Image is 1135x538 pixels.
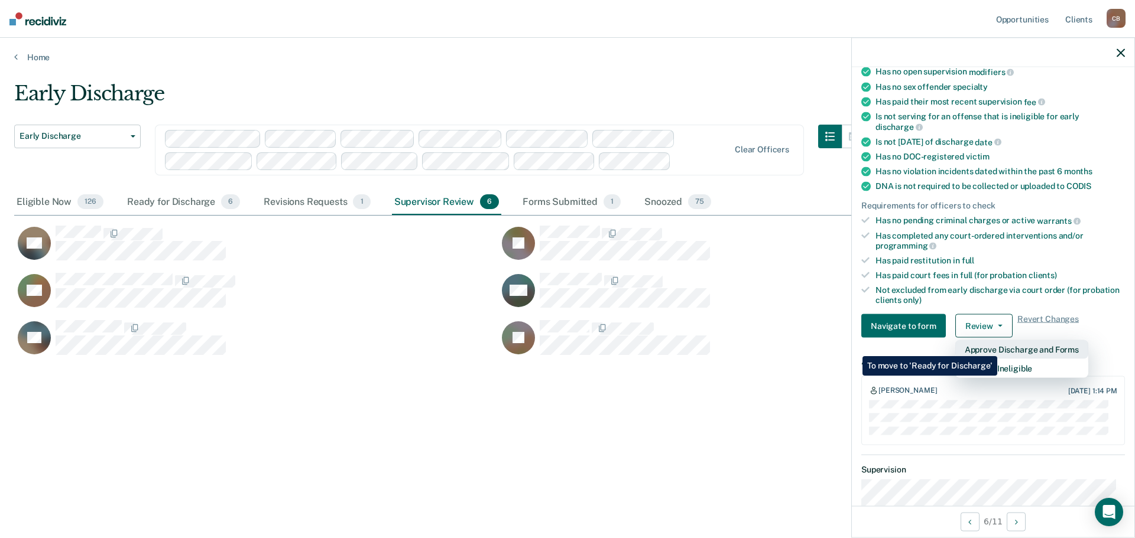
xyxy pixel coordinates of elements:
[875,167,1125,177] div: Has no violation incidents dated within the past 6
[498,319,982,367] div: CaseloadOpportunityCell-6435095
[875,122,923,131] span: discharge
[875,285,1125,305] div: Not excluded from early discharge via court order (for probation clients
[875,67,1125,77] div: Has no open supervision
[975,137,1001,146] span: date
[1037,216,1081,225] span: warrants
[20,131,126,141] span: Early Discharge
[969,67,1014,76] span: modifiers
[14,225,498,272] div: CaseloadOpportunityCell-6297315
[955,340,1088,359] button: Approve Discharge and Forms
[875,181,1125,191] div: DNA is not required to be collected or uploaded to
[14,52,1121,63] a: Home
[861,201,1125,211] div: Requirements for officers to check
[875,96,1125,107] div: Has paid their most recent supervision
[875,256,1125,266] div: Has paid restitution in
[875,230,1125,250] div: Has completed any court-ordered interventions and/or
[955,314,1013,338] button: Review
[861,314,951,338] a: Navigate to form link
[962,256,974,265] span: full
[955,359,1088,378] button: Mark as Ineligible
[14,272,498,319] div: CaseloadOpportunityCell-6128848
[875,152,1125,162] div: Has no DOC-registered
[1007,512,1026,531] button: Next Opportunity
[604,194,621,210] span: 1
[498,272,982,319] div: CaseloadOpportunityCell-6721376
[642,190,714,216] div: Snoozed
[125,190,242,216] div: Ready for Discharge
[14,319,498,367] div: CaseloadOpportunityCell-6655768
[875,81,1125,92] div: Has no sex offender
[1066,181,1091,191] span: CODIS
[861,464,1125,474] dt: Supervision
[1029,270,1057,279] span: clients)
[966,152,990,161] span: victim
[1095,498,1123,526] div: Open Intercom Messenger
[688,194,711,210] span: 75
[1017,314,1079,338] span: Revert Changes
[221,194,240,210] span: 6
[1064,167,1092,176] span: months
[735,145,789,155] div: Clear officers
[875,216,1125,226] div: Has no pending criminal charges or active
[1107,9,1126,28] div: C B
[1068,386,1117,394] div: [DATE] 1:14 PM
[480,194,499,210] span: 6
[392,190,502,216] div: Supervisor Review
[1024,97,1045,106] span: fee
[878,386,937,396] div: [PERSON_NAME]
[9,12,66,25] img: Recidiviz
[903,295,922,304] span: only)
[498,225,982,272] div: CaseloadOpportunityCell-6241854
[961,512,980,531] button: Previous Opportunity
[875,136,1125,147] div: Is not [DATE] of discharge
[861,314,946,338] button: Navigate to form
[353,194,370,210] span: 1
[875,241,936,250] span: programming
[14,190,106,216] div: Eligible Now
[77,194,103,210] span: 126
[14,81,865,115] div: Early Discharge
[875,270,1125,280] div: Has paid court fees in full (for probation
[953,81,988,91] span: specialty
[875,112,1125,132] div: Is not serving for an offense that is ineligible for early
[852,506,1134,537] div: 6 / 11
[520,190,623,216] div: Forms Submitted
[861,357,1125,367] dt: Action Plans and Notes
[261,190,372,216] div: Revisions Requests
